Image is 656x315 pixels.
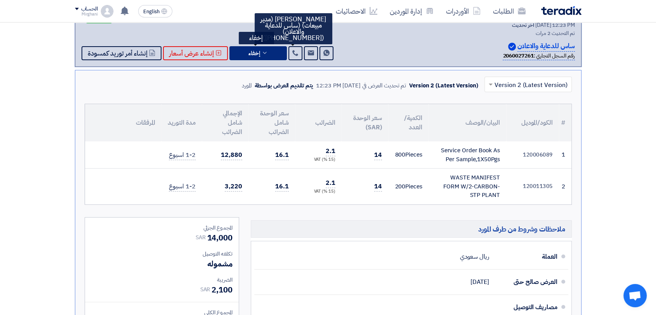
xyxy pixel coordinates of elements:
button: إخفاء [229,46,287,60]
div: تم التحديث 2 مرات [423,29,575,37]
span: SAR [200,285,210,294]
span: 16.1 [275,150,289,160]
a: الطلبات [487,2,532,20]
span: أخر تحديث [512,21,534,29]
div: WASTE MANIFEST FORM W/2-CARBON-STP PLANT [435,173,500,200]
div: Service Order Book As Per Sample,1X50Pgs [435,146,500,164]
th: سعر الوحدة (SAR) [342,104,388,141]
th: الكود/الموديل [506,104,559,141]
span: 1-2 اسبوع [169,182,195,191]
div: رقم السجل التجاري : [503,52,574,60]
td: 120006089 [506,141,559,169]
td: 120011305 [506,169,559,204]
span: 16.1 [275,182,289,191]
span: 2.1 [326,178,335,188]
span: English [143,9,160,14]
div: [PERSON_NAME] (مدير مبيعات) (ساس للدعاية والاعلان) ([PHONE_NUMBER]) [255,13,332,44]
div: Mirghani [75,12,98,16]
div: العملة [495,247,557,266]
a: الاحصائيات [330,2,384,20]
div: يتم تقديم العرض بواسطة [254,81,313,90]
div: Version 2 (Latest Version) [409,81,478,90]
th: الكمية/العدد [388,104,429,141]
th: الإجمالي شامل الضرائب [202,104,248,141]
span: إنشاء عرض أسعار [169,50,214,56]
div: المجموع الجزئي [91,224,233,232]
span: 3,220 [225,182,242,191]
a: Open chat [623,284,647,307]
span: 2.1 [326,146,335,156]
div: تكلفه التوصيل [91,250,233,258]
td: Pieces [388,141,429,169]
th: المرفقات [85,104,161,141]
span: 14,000 [207,232,232,244]
th: # [559,104,571,141]
img: Teradix logo [541,6,581,15]
span: إخفاء [248,50,260,56]
div: (15 %) VAT [301,157,335,163]
span: 800 [395,150,405,159]
span: 200 [395,182,405,191]
p: ساس للدعاية والاعلان [517,41,574,52]
span: مشموله [207,258,232,270]
button: English [138,5,172,17]
img: profile_test.png [101,5,113,17]
th: البيان/الوصف [429,104,506,141]
span: 14 [374,182,382,191]
td: 2 [559,169,571,204]
span: [DATE] 12:23 PM [535,21,575,29]
span: [DATE] [470,278,489,286]
div: تم تحديث العرض في [DATE] 12:23 PM [316,81,406,90]
span: SAR [196,233,206,242]
div: الحساب [81,6,98,12]
td: Pieces [388,169,429,204]
h5: ملاحظات وشروط من طرف المورد [251,220,572,238]
span: إنشاء أمر توريد كمسودة [88,50,148,56]
td: 1 [559,141,571,169]
div: إخفاء [239,32,274,44]
a: الأوردرات [440,2,487,20]
a: إدارة الموردين [384,2,440,20]
th: الضرائب [295,104,342,141]
img: Verified Account [508,43,516,50]
span: 12,880 [221,150,242,160]
button: إنشاء عرض أسعار [163,46,228,60]
div: ريال سعودي [460,249,489,264]
button: إنشاء أمر توريد كمسودة [82,46,161,60]
div: (15 %) VAT [301,188,335,195]
th: سعر الوحدة شامل الضرائب [248,104,295,141]
div: المورد [242,81,252,90]
div: الضريبة [91,276,233,284]
div: العرض صالح حتى [495,273,557,291]
th: مدة التوريد [161,104,202,141]
span: 14 [374,150,382,160]
b: 2060027261 [503,52,533,60]
span: 1-2 اسبوع [169,150,195,160]
span: 2,100 [212,284,233,296]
